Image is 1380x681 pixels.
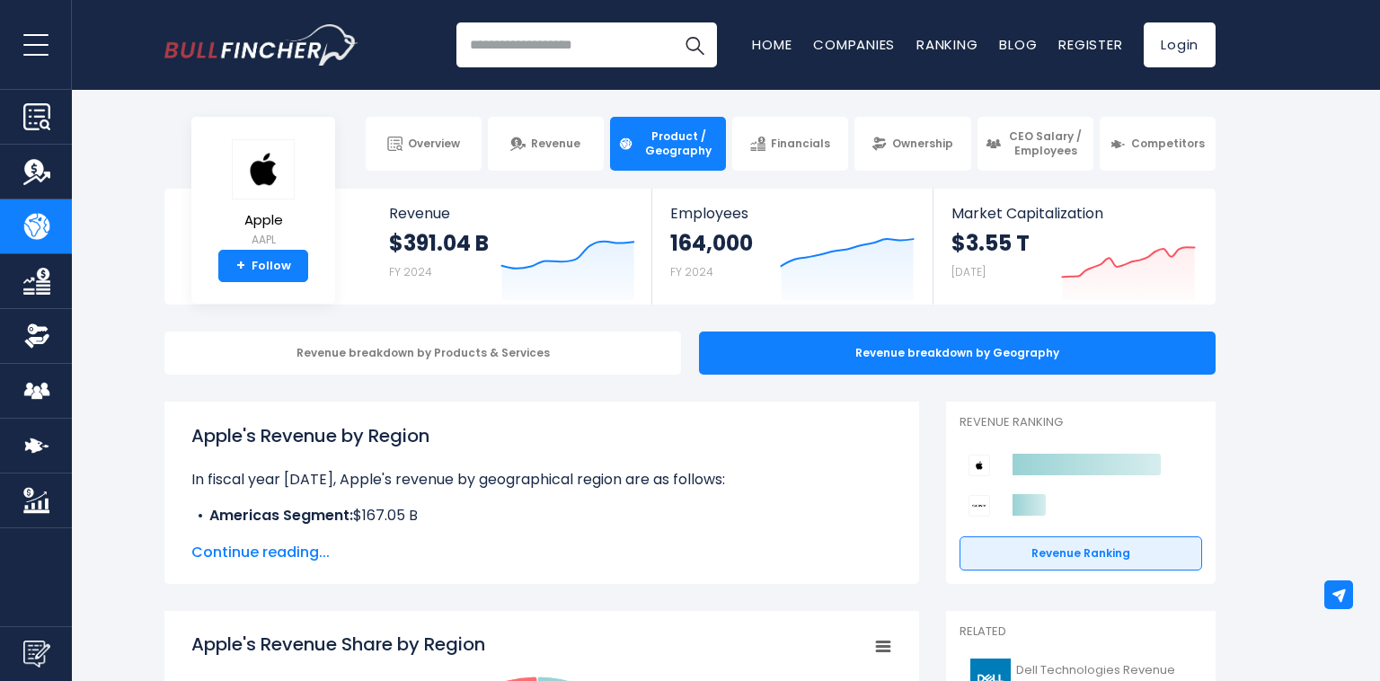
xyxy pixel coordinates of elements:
strong: $3.55 T [951,229,1030,257]
small: AAPL [232,232,295,248]
a: Companies [813,35,895,54]
a: Revenue $391.04 B FY 2024 [371,189,652,305]
span: Revenue [389,205,634,222]
a: Competitors [1100,117,1216,171]
img: Sony Group Corporation competitors logo [969,495,990,517]
strong: 164,000 [670,229,753,257]
li: $167.05 B [191,505,892,526]
a: Ownership [854,117,970,171]
span: Continue reading... [191,542,892,563]
img: Ownership [23,323,50,349]
button: Search [672,22,717,67]
span: Employees [670,205,914,222]
a: Market Capitalization $3.55 T [DATE] [933,189,1214,305]
img: Bullfincher logo [164,24,358,66]
a: Login [1144,22,1216,67]
h1: Apple's Revenue by Region [191,422,892,449]
div: Revenue breakdown by Geography [699,332,1216,375]
a: Register [1058,35,1122,54]
span: Overview [408,137,460,151]
span: Apple [232,213,295,228]
span: CEO Salary / Employees [1006,129,1085,157]
a: +Follow [218,250,308,282]
small: FY 2024 [389,264,432,279]
p: Related [960,624,1202,640]
a: Overview [366,117,482,171]
tspan: Apple's Revenue Share by Region [191,632,485,657]
span: Ownership [892,137,953,151]
a: Apple AAPL [231,138,296,251]
span: Competitors [1131,137,1205,151]
span: Financials [771,137,830,151]
div: Revenue breakdown by Products & Services [164,332,681,375]
li: $101.33 B [191,526,892,548]
strong: $391.04 B [389,229,489,257]
p: Revenue Ranking [960,415,1202,430]
span: Product / Geography [639,129,718,157]
a: Product / Geography [610,117,726,171]
b: Americas Segment: [209,505,353,526]
a: Go to homepage [164,24,358,66]
a: Revenue [488,117,604,171]
small: FY 2024 [670,264,713,279]
span: Revenue [531,137,580,151]
a: Ranking [916,35,977,54]
img: Apple competitors logo [969,455,990,476]
a: CEO Salary / Employees [977,117,1093,171]
a: Financials [732,117,848,171]
a: Blog [999,35,1037,54]
strong: + [236,258,245,274]
a: Employees 164,000 FY 2024 [652,189,932,305]
a: Revenue Ranking [960,536,1202,570]
small: [DATE] [951,264,986,279]
a: Home [752,35,792,54]
p: In fiscal year [DATE], Apple's revenue by geographical region are as follows: [191,469,892,491]
b: Europe Segment: [209,526,334,547]
span: Market Capitalization [951,205,1196,222]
